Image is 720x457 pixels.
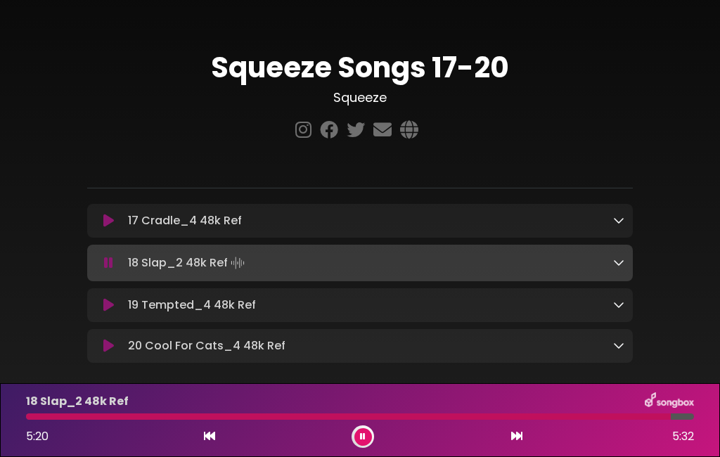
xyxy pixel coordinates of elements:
[87,90,633,105] h3: Squeeze
[128,337,285,354] p: 20 Cool For Cats_4 48k Ref
[645,392,694,411] img: songbox-logo-white.png
[87,51,633,84] h1: Squeeze Songs 17-20
[26,393,129,410] p: 18 Slap_2 48k Ref
[128,212,242,229] p: 17 Cradle_4 48k Ref
[128,297,256,314] p: 19 Tempted_4 48k Ref
[128,253,247,273] p: 18 Slap_2 48k Ref
[228,253,247,273] img: waveform4.gif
